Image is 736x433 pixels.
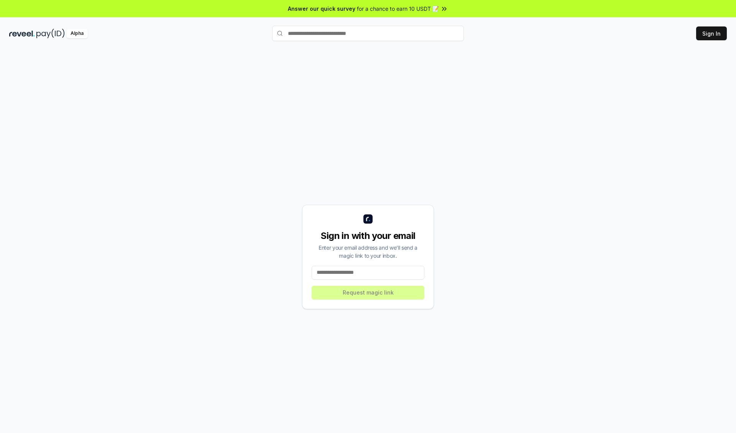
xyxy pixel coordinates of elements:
div: Sign in with your email [312,230,424,242]
img: reveel_dark [9,29,35,38]
button: Sign In [696,26,727,40]
span: for a chance to earn 10 USDT 📝 [357,5,439,13]
img: pay_id [36,29,65,38]
span: Answer our quick survey [288,5,355,13]
img: logo_small [363,214,373,224]
div: Enter your email address and we’ll send a magic link to your inbox. [312,244,424,260]
div: Alpha [66,29,88,38]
